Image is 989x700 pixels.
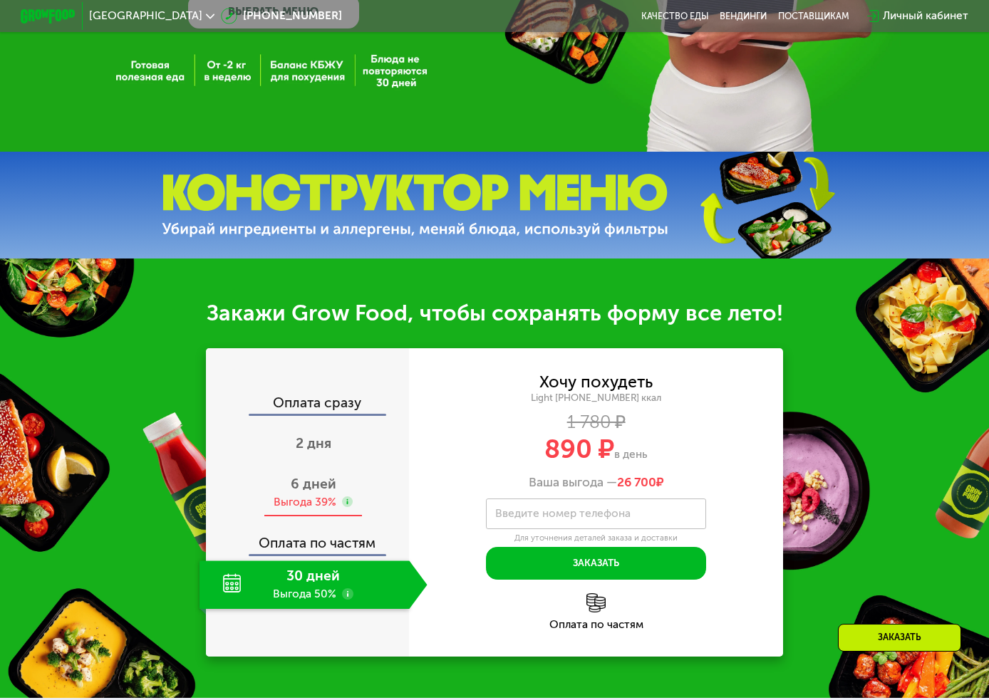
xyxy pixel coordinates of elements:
a: Вендинги [720,11,767,21]
a: Качество еды [641,11,709,21]
img: l6xcnZfty9opOoJh.png [586,593,606,612]
span: ₽ [617,475,664,490]
label: Введите номер телефона [495,510,631,518]
span: 6 дней [291,476,336,492]
div: Оплата сразу [207,396,409,414]
div: Light [PHONE_NUMBER] ккал [409,392,782,404]
div: 1 780 ₽ [409,414,782,429]
div: Хочу похудеть [539,375,653,390]
div: поставщикам [778,11,849,21]
span: 2 дня [296,435,331,451]
div: Оплата по частям [207,523,409,554]
span: в день [614,448,648,461]
span: [GEOGRAPHIC_DATA] [89,11,202,21]
div: Оплата по частям [409,620,782,630]
span: 890 ₽ [544,434,614,465]
div: Выгода 39% [274,495,336,510]
div: Для уточнения деталей заказа и доставки [486,533,705,543]
button: Заказать [486,547,705,580]
span: 26 700 [617,475,656,490]
a: [PHONE_NUMBER] [221,8,342,24]
div: Личный кабинет [883,8,968,24]
div: Ваша выгода — [409,475,782,490]
div: Заказать [838,624,961,652]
